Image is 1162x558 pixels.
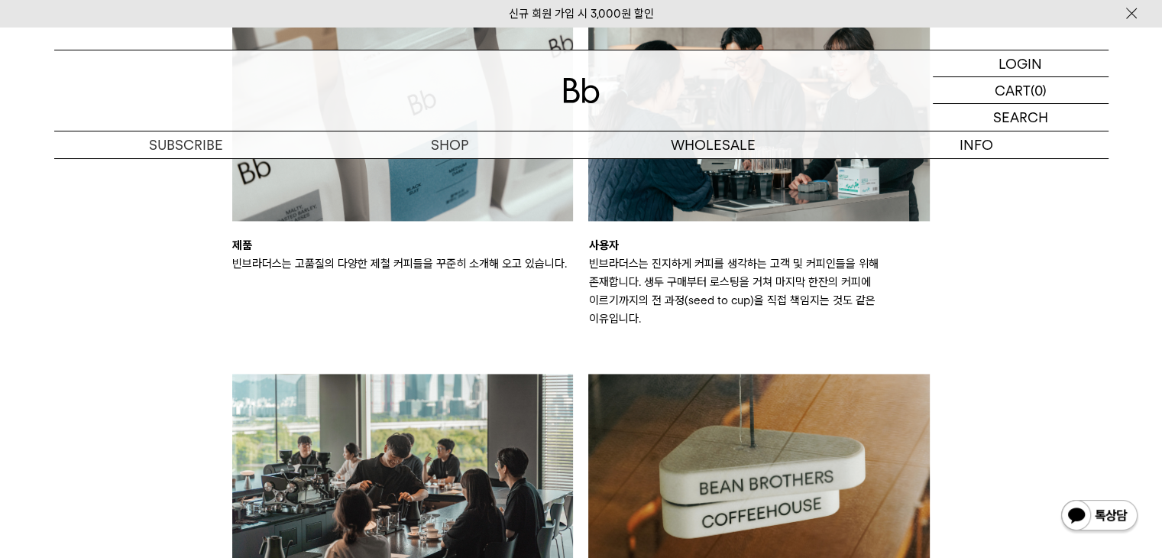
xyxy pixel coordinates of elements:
a: CART (0) [933,77,1109,104]
p: 빈브라더스는 진지하게 커피를 생각하는 고객 및 커피인들을 위해 존재합니다. 생두 구매부터 로스팅을 거쳐 마지막 한잔의 커피에 이르기까지의 전 과정(seed to cup)을 직... [588,255,930,328]
a: SHOP [318,131,581,158]
p: 제품 [232,236,574,255]
a: 신규 회원 가입 시 3,000원 할인 [509,7,654,21]
p: SEARCH [993,104,1048,131]
a: SUBSCRIBE [54,131,318,158]
p: INFO [845,131,1109,158]
p: (0) [1031,77,1047,103]
p: 사용자 [588,236,930,255]
p: 빈브라더스는 고품질의 다양한 제철 커피들을 꾸준히 소개해 오고 있습니다. [232,255,574,273]
p: CART [995,77,1031,103]
img: 로고 [563,78,600,103]
p: WHOLESALE [581,131,845,158]
img: 카카오톡 채널 1:1 채팅 버튼 [1060,498,1139,535]
a: LOGIN [933,50,1109,77]
p: LOGIN [999,50,1042,76]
